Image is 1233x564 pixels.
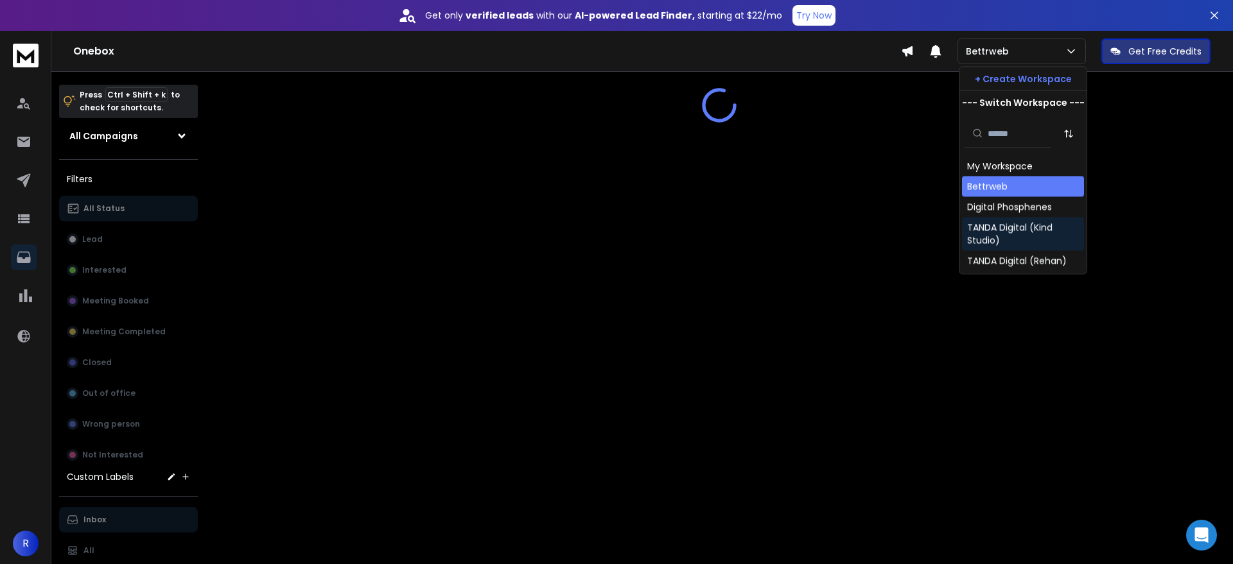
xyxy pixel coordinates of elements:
p: Bettrweb [966,45,1014,58]
button: Try Now [792,5,835,26]
strong: AI-powered Lead Finder, [575,9,695,22]
button: Sort by Sort A-Z [1056,121,1081,146]
div: Open Intercom Messenger [1186,520,1217,551]
p: Press to check for shortcuts. [80,89,180,114]
span: Ctrl + Shift + k [105,87,168,102]
button: Get Free Credits [1101,38,1211,64]
button: All Campaigns [59,123,198,149]
h1: Onebox [73,44,901,59]
h3: Custom Labels [67,470,134,483]
img: logo [13,44,39,67]
h3: Filters [59,170,198,188]
button: + Create Workspace [959,67,1087,90]
div: My Workspace [967,160,1033,173]
div: TANDA Digital (Kind Studio) [967,221,1079,247]
h1: All Campaigns [69,130,138,142]
button: R [13,531,39,556]
div: TANDA Digital (Rehan) [967,255,1067,268]
div: Bettrweb [967,180,1008,193]
div: Digital Phosphenes [967,201,1052,214]
p: + Create Workspace [975,73,1072,85]
p: Get only with our starting at $22/mo [425,9,782,22]
p: Get Free Credits [1128,45,1202,58]
p: --- Switch Workspace --- [962,96,1085,109]
strong: verified leads [466,9,534,22]
p: Try Now [796,9,832,22]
